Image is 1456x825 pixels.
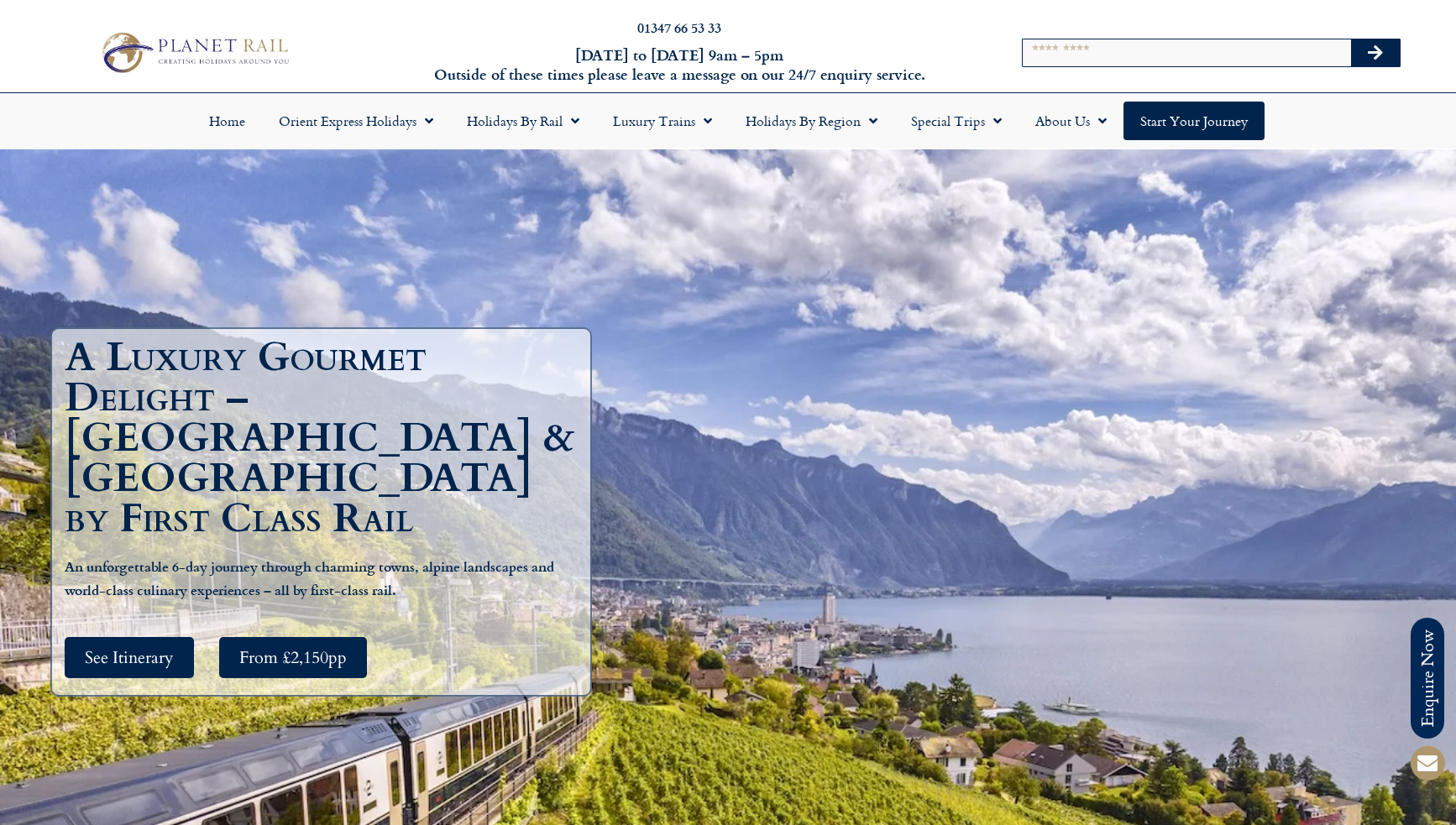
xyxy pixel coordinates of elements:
[392,45,966,85] h6: [DATE] to [DATE] 9am – 5pm Outside of these times please leave a message on our 24/7 enquiry serv...
[596,102,729,140] a: Luxury Trains
[450,102,596,140] a: Holidays by Rail
[94,28,294,76] img: Planet Rail Train Holidays Logo
[65,337,586,539] h1: A Luxury Gourmet Delight – [GEOGRAPHIC_DATA] & [GEOGRAPHIC_DATA] by First Class Rail
[8,102,1448,140] nav: Menu
[239,647,347,668] span: From £2,150pp
[262,102,450,140] a: Orient Express Holidays
[1123,102,1265,140] a: Start your Journey
[1351,39,1400,66] button: Search
[1019,102,1123,140] a: About Us
[85,647,174,668] span: See Itinerary
[729,102,894,140] a: Holidays by Region
[637,18,721,37] a: 01347 66 53 33
[219,637,367,678] a: From £2,150pp
[192,102,262,140] a: Home
[894,102,1019,140] a: Special Trips
[65,556,554,599] b: An unforgettable 6-day journey through charming towns, alpine landscapes and world-class culinary...
[65,637,194,678] a: See Itinerary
